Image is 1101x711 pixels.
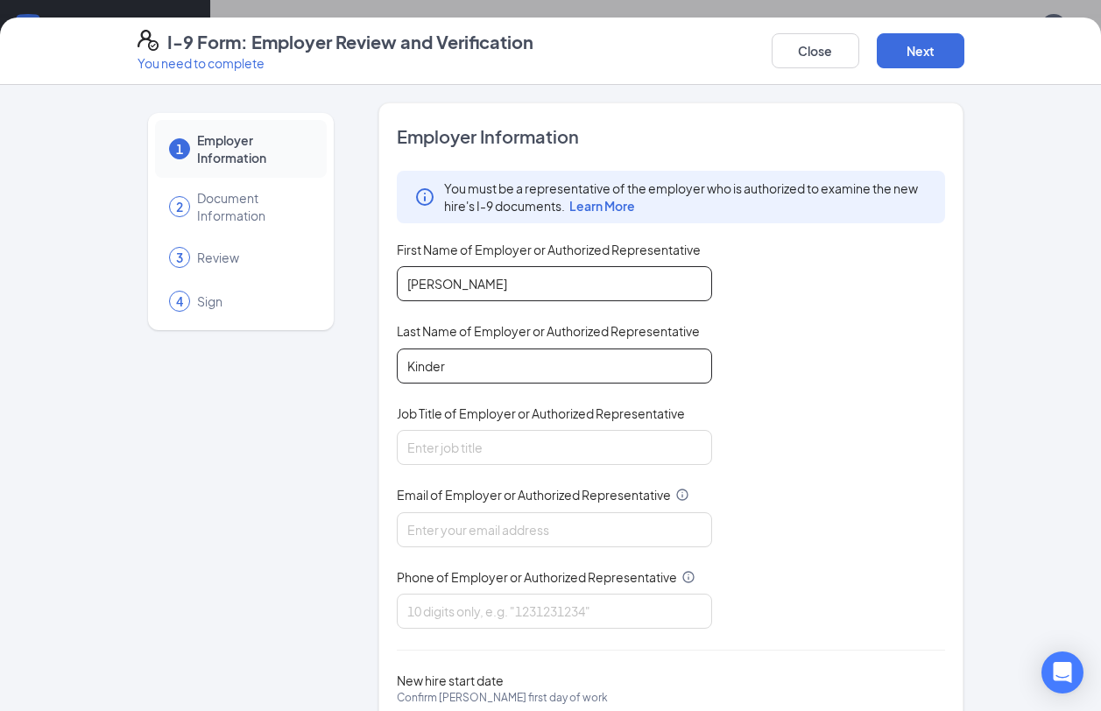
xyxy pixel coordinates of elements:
[197,292,309,310] span: Sign
[675,488,689,502] svg: Info
[397,594,712,629] input: 10 digits only, e.g. "1231231234"
[397,348,712,384] input: Enter your last name
[397,568,677,586] span: Phone of Employer or Authorized Representative
[397,241,701,258] span: First Name of Employer or Authorized Representative
[397,266,712,301] input: Enter your first name
[414,187,435,208] svg: Info
[397,322,700,340] span: Last Name of Employer or Authorized Representative
[197,249,309,266] span: Review
[397,405,685,422] span: Job Title of Employer or Authorized Representative
[197,131,309,166] span: Employer Information
[167,30,533,54] h4: I-9 Form: Employer Review and Verification
[565,198,635,214] a: Learn More
[681,570,695,584] svg: Info
[444,180,928,215] span: You must be a representative of the employer who is authorized to examine the new hire's I-9 docu...
[138,54,533,72] p: You need to complete
[397,430,712,465] input: Enter job title
[397,512,712,547] input: Enter your email address
[397,689,608,707] span: Confirm [PERSON_NAME] first day of work
[197,189,309,224] span: Document Information
[1041,651,1083,693] div: Open Intercom Messenger
[176,140,183,158] span: 1
[176,292,183,310] span: 4
[176,249,183,266] span: 3
[397,486,671,503] span: Email of Employer or Authorized Representative
[138,30,159,51] svg: FormI9EVerifyIcon
[397,124,946,149] span: Employer Information
[176,198,183,215] span: 2
[569,198,635,214] span: Learn More
[772,33,859,68] button: Close
[877,33,964,68] button: Next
